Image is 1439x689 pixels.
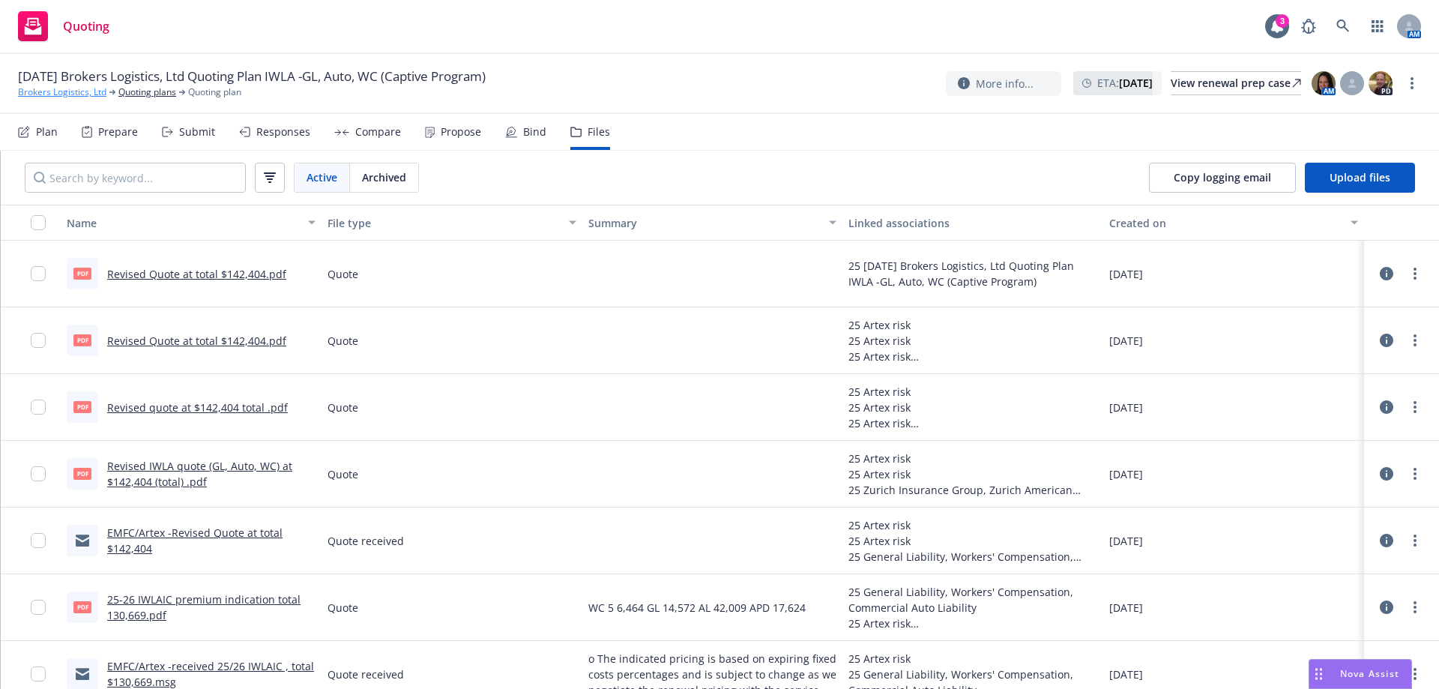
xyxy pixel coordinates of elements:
[588,215,821,231] div: Summary
[441,126,481,138] div: Propose
[848,400,1097,415] div: 25 Artex risk
[848,549,1097,565] div: 25 General Liability, Workers' Compensation, Commercial Auto Liability
[1406,665,1424,683] a: more
[1328,11,1358,41] a: Search
[848,384,1097,400] div: 25 Artex risk
[18,85,106,99] a: Brokers Logistics, Ltd
[328,215,560,231] div: File type
[188,85,241,99] span: Quoting plan
[842,205,1103,241] button: Linked associations
[1406,265,1424,283] a: more
[31,400,46,415] input: Toggle Row Selected
[1109,667,1143,682] span: [DATE]
[31,215,46,230] input: Select all
[976,76,1034,91] span: More info...
[107,659,314,689] a: EMFC/Artex -received 25/26 IWLAIC , total $130,669.msg
[355,126,401,138] div: Compare
[1305,163,1415,193] button: Upload files
[848,651,1097,667] div: 25 Artex risk
[1330,170,1390,184] span: Upload files
[582,205,843,241] button: Summary
[67,215,299,231] div: Name
[107,592,301,622] a: 25-26 IWLAIC premium indication total 130,669.pdf
[848,317,1097,333] div: 25 Artex risk
[1109,533,1143,549] span: [DATE]
[31,466,46,481] input: Toggle Row Selected
[179,126,215,138] div: Submit
[1369,71,1393,95] img: photo
[63,20,109,32] span: Quoting
[1406,398,1424,416] a: more
[328,400,358,415] span: Quote
[1171,71,1301,95] a: View renewal prep case
[107,334,286,348] a: Revised Quote at total $142,404.pdf
[1119,76,1153,90] strong: [DATE]
[73,468,91,479] span: pdf
[848,333,1097,349] div: 25 Artex risk
[1174,170,1271,184] span: Copy logging email
[1406,598,1424,616] a: more
[1109,400,1143,415] span: [DATE]
[1097,75,1153,91] span: ETA :
[18,67,486,85] span: [DATE] Brokers Logistics, Ltd Quoting Plan IWLA -GL, Auto, WC (Captive Program)
[256,126,310,138] div: Responses
[848,215,1097,231] div: Linked associations
[73,401,91,412] span: pdf
[31,533,46,548] input: Toggle Row Selected
[1406,532,1424,550] a: more
[1363,11,1393,41] a: Switch app
[848,482,1097,498] div: 25 Zurich Insurance Group, Zurich American Insurance Company - Artex risk
[1276,14,1289,28] div: 3
[1403,74,1421,92] a: more
[328,667,404,682] span: Quote received
[848,616,1097,631] div: 25 Artex risk
[1406,331,1424,349] a: more
[307,169,337,185] span: Active
[1103,205,1364,241] button: Created on
[848,415,1097,431] div: 25 Artex risk
[73,268,91,279] span: pdf
[36,126,58,138] div: Plan
[31,667,46,682] input: Toggle Row Selected
[848,258,1097,289] div: 25 [DATE] Brokers Logistics, Ltd Quoting Plan IWLA -GL, Auto, WC (Captive Program)
[848,466,1097,482] div: 25 Artex risk
[107,400,288,415] a: Revised quote at $142,404 total .pdf
[1109,266,1143,282] span: [DATE]
[946,71,1061,96] button: More info...
[1294,11,1324,41] a: Report a Bug
[12,5,115,47] a: Quoting
[848,349,1097,364] div: 25 Artex risk
[73,334,91,346] span: pdf
[1109,215,1342,231] div: Created on
[1406,465,1424,483] a: more
[98,126,138,138] div: Prepare
[73,601,91,613] span: pdf
[25,163,246,193] input: Search by keyword...
[588,600,806,616] span: WC 5 6,464 GL 14,572 AL 42,009 APD 17,624
[848,584,1097,616] div: 25 General Liability, Workers' Compensation, Commercial Auto Liability
[1149,163,1296,193] button: Copy logging email
[1109,466,1143,482] span: [DATE]
[1109,600,1143,616] span: [DATE]
[61,205,322,241] button: Name
[31,333,46,348] input: Toggle Row Selected
[31,600,46,615] input: Toggle Row Selected
[107,267,286,281] a: Revised Quote at total $142,404.pdf
[1109,333,1143,349] span: [DATE]
[1340,667,1399,680] span: Nova Assist
[1171,72,1301,94] div: View renewal prep case
[1309,660,1328,688] div: Drag to move
[107,526,283,556] a: EMFC/Artex -Revised Quote at total $142,404
[588,126,610,138] div: Files
[107,459,292,489] a: Revised IWLA quote (GL, Auto, WC) at $142,404 (total) .pdf
[328,600,358,616] span: Quote
[328,466,358,482] span: Quote
[118,85,176,99] a: Quoting plans
[523,126,546,138] div: Bind
[31,266,46,281] input: Toggle Row Selected
[848,451,1097,466] div: 25 Artex risk
[322,205,582,241] button: File type
[328,533,404,549] span: Quote received
[1309,659,1412,689] button: Nova Assist
[328,266,358,282] span: Quote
